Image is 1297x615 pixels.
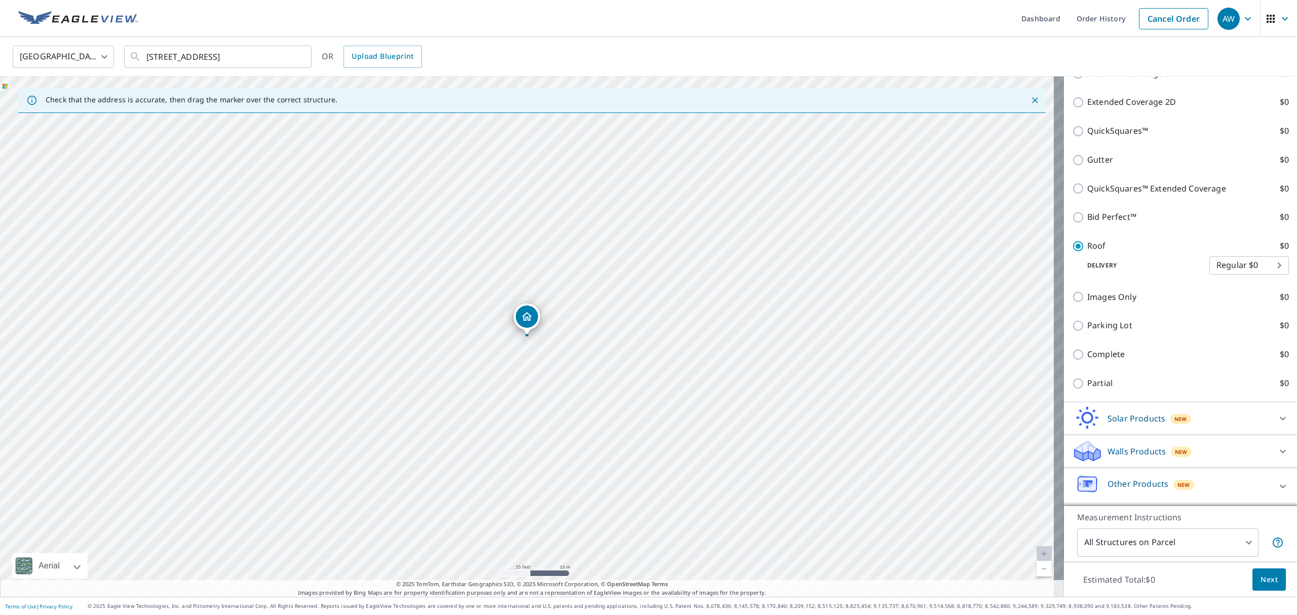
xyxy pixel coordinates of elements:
[1280,377,1289,390] p: $0
[1174,415,1187,423] span: New
[1108,445,1166,457] p: Walls Products
[1087,240,1106,252] p: Roof
[12,553,88,579] div: Aerial
[1037,561,1052,576] a: Current Level 20, Zoom Out
[1177,481,1190,489] span: New
[1280,211,1289,223] p: $0
[18,11,138,26] img: EV Logo
[1087,211,1136,223] p: Bid Perfect™
[146,43,291,71] input: Search by address or latitude-longitude
[1072,439,1289,464] div: Walls ProductsNew
[1280,96,1289,108] p: $0
[1077,528,1258,557] div: All Structures on Parcel
[344,46,422,68] a: Upload Blueprint
[1087,182,1226,195] p: QuickSquares™ Extended Coverage
[1037,546,1052,561] a: Current Level 20, Zoom In Disabled
[1072,261,1209,270] p: Delivery
[1217,8,1240,30] div: AW
[88,602,1292,610] p: © 2025 Eagle View Technologies, Inc. and Pictometry International Corp. All Rights Reserved. Repo...
[352,50,413,63] span: Upload Blueprint
[1087,291,1136,303] p: Images Only
[1280,348,1289,361] p: $0
[1280,153,1289,166] p: $0
[46,95,337,104] p: Check that the address is accurate, then drag the marker over the correct structure.
[1261,573,1278,586] span: Next
[1072,472,1289,501] div: Other ProductsNew
[5,603,36,610] a: Terms of Use
[1209,251,1289,280] div: Regular $0
[40,603,72,610] a: Privacy Policy
[1108,478,1168,490] p: Other Products
[1280,319,1289,332] p: $0
[607,580,650,588] a: OpenStreetMap
[1272,536,1284,549] span: Your report will include each building or structure inside the parcel boundary. In some cases, du...
[652,580,668,588] a: Terms
[1108,412,1165,425] p: Solar Products
[1075,568,1163,591] p: Estimated Total: $0
[1028,94,1042,107] button: Close
[1087,96,1176,108] p: Extended Coverage 2D
[514,303,540,335] div: Dropped pin, building 1, Residential property, 12632 Shinnecock Way Jacksonville, FL 32225
[1087,319,1132,332] p: Parking Lot
[1252,568,1286,591] button: Next
[1280,240,1289,252] p: $0
[35,553,63,579] div: Aerial
[322,46,422,68] div: OR
[1280,125,1289,137] p: $0
[1072,406,1289,431] div: Solar ProductsNew
[1175,448,1188,456] span: New
[1139,8,1208,29] a: Cancel Order
[396,580,668,589] span: © 2025 TomTom, Earthstar Geographics SIO, © 2025 Microsoft Corporation, ©
[1087,377,1113,390] p: Partial
[1087,153,1113,166] p: Gutter
[1280,182,1289,195] p: $0
[1077,511,1284,523] p: Measurement Instructions
[5,603,72,609] p: |
[1087,125,1148,137] p: QuickSquares™
[1280,291,1289,303] p: $0
[1087,348,1125,361] p: Complete
[13,43,114,71] div: [GEOGRAPHIC_DATA]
